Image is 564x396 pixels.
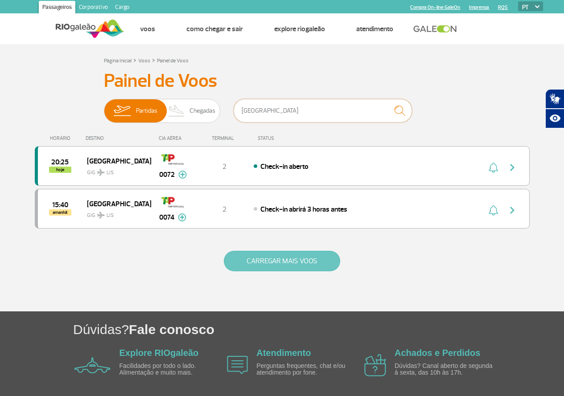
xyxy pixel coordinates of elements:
[364,354,386,376] img: airplane icon
[178,171,187,179] img: mais-info-painel-voo.svg
[87,164,144,177] span: GIG
[49,167,71,173] span: hoje
[395,363,497,376] p: Dúvidas? Canal aberto de segunda à sexta, das 10h às 17h.
[260,162,309,171] span: Check-in aberto
[74,357,111,373] img: airplane icon
[159,212,174,223] span: 0074
[129,322,214,337] span: Fale conosco
[97,212,105,219] img: destiny_airplane.svg
[234,99,412,122] input: Voo, cidade ou cia aérea
[410,4,460,10] a: Compra On-line GaleOn
[489,162,498,173] img: sino-painel-voo.svg
[189,99,215,122] span: Chegadas
[138,57,150,64] a: Voos
[222,162,226,171] span: 2
[104,70,461,92] h3: Painel de Voos
[86,135,151,141] div: DESTINO
[356,24,393,33] a: Atendimento
[159,169,175,180] span: 0072
[157,57,189,64] a: Painel de Voos
[186,24,243,33] a: Como chegar e sair
[87,207,144,220] span: GIG
[111,1,133,15] a: Cargo
[37,135,86,141] div: HORÁRIO
[260,205,347,214] span: Check-in abrirá 3 horas antes
[227,356,248,374] img: airplane icon
[108,99,136,122] img: slider-embarque
[152,55,155,65] a: >
[164,99,190,122] img: slider-desembarque
[49,209,71,216] span: amanhã
[140,24,155,33] a: Voos
[545,109,564,128] button: Abrir recursos assistivos.
[107,212,114,220] span: LIS
[195,135,253,141] div: TERMINAL
[136,99,157,122] span: Partidas
[256,348,311,358] a: Atendimento
[395,348,480,358] a: Achados e Perdidos
[107,169,114,177] span: LIS
[52,202,68,208] span: 2025-09-25 15:40:00
[489,205,498,216] img: sino-painel-voo.svg
[104,57,132,64] a: Página Inicial
[507,162,518,173] img: seta-direita-painel-voo.svg
[73,320,564,339] h1: Dúvidas?
[87,198,144,209] span: [GEOGRAPHIC_DATA]
[87,155,144,167] span: [GEOGRAPHIC_DATA]
[133,55,136,65] a: >
[119,363,222,376] p: Facilidades por todo o lado. Alimentação e muito mais.
[178,213,186,221] img: mais-info-painel-voo.svg
[256,363,359,376] p: Perguntas frequentes, chat e/ou atendimento por fone.
[51,159,69,165] span: 2025-09-24 20:25:00
[119,348,199,358] a: Explore RIOgaleão
[469,4,489,10] a: Imprensa
[97,169,105,176] img: destiny_airplane.svg
[545,89,564,128] div: Plugin de acessibilidade da Hand Talk.
[253,135,326,141] div: STATUS
[151,135,195,141] div: CIA AÉREA
[498,4,508,10] a: RQS
[507,205,518,216] img: seta-direita-painel-voo.svg
[75,1,111,15] a: Corporativo
[39,1,75,15] a: Passageiros
[274,24,325,33] a: Explore RIOgaleão
[222,205,226,214] span: 2
[224,251,340,271] button: CARREGAR MAIS VOOS
[545,89,564,109] button: Abrir tradutor de língua de sinais.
